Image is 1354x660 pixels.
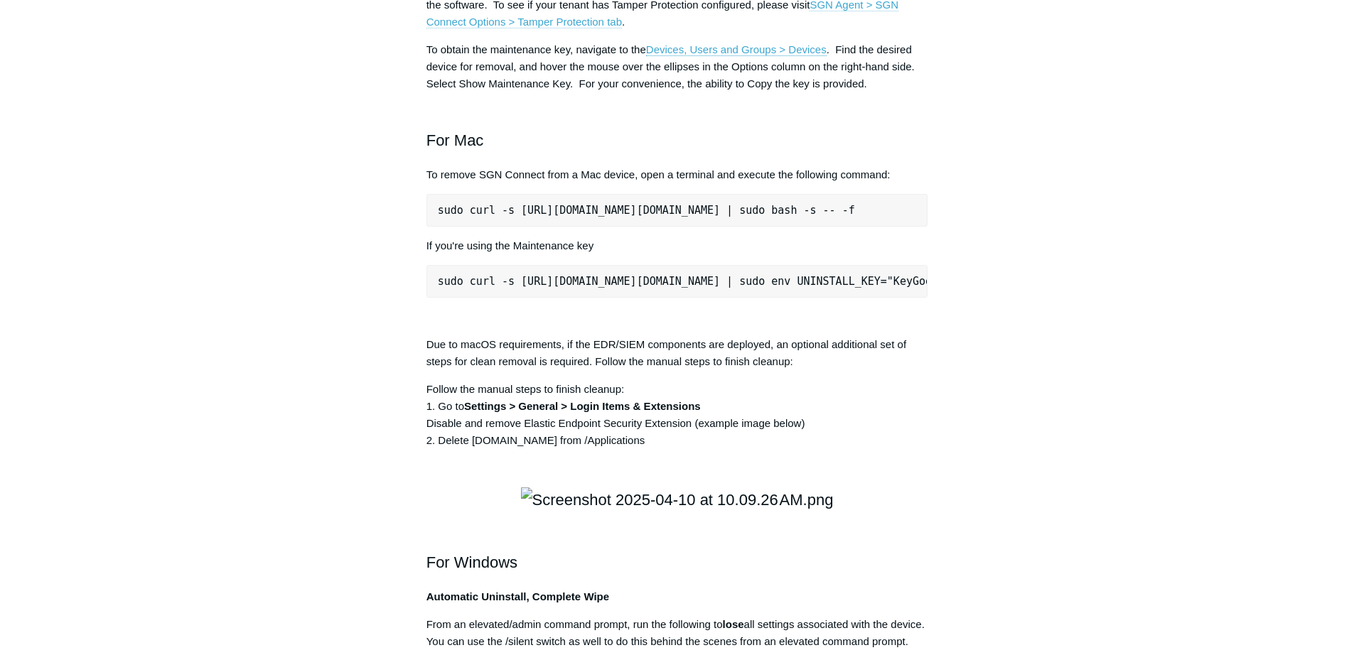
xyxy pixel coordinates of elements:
p: To remove SGN Connect from a Mac device, open a terminal and execute the following command: [426,166,928,183]
p: Follow the manual steps to finish cleanup: 1. Go to Disable and remove Elastic Endpoint Security ... [426,381,928,449]
p: To obtain the maintenance key, navigate to the . Find the desired device for removal, and hover t... [426,41,928,92]
strong: Settings > General > Login Items & Extensions [464,400,701,412]
strong: lose [723,618,744,630]
h2: For Windows [426,525,928,575]
p: If you're using the Maintenance key [426,237,928,254]
pre: sudo curl -s [URL][DOMAIN_NAME][DOMAIN_NAME] | sudo env UNINSTALL_KEY="KeyGoesHere" bash -s -- -f [426,265,928,298]
img: Screenshot 2025-04-10 at 10.09.26 AM.png [521,487,834,512]
h2: For Mac [426,103,928,153]
span: From an elevated/admin command prompt, run the following to all settings associated with the devi... [426,618,925,647]
pre: sudo curl -s [URL][DOMAIN_NAME][DOMAIN_NAME] | sudo bash -s -- -f [426,194,928,227]
strong: Automatic Uninstall, Complete Wipe [426,590,609,602]
p: Due to macOS requirements, if the EDR/SIEM components are deployed, an optional additional set of... [426,336,928,370]
a: Devices, Users and Groups > Devices [646,43,827,56]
